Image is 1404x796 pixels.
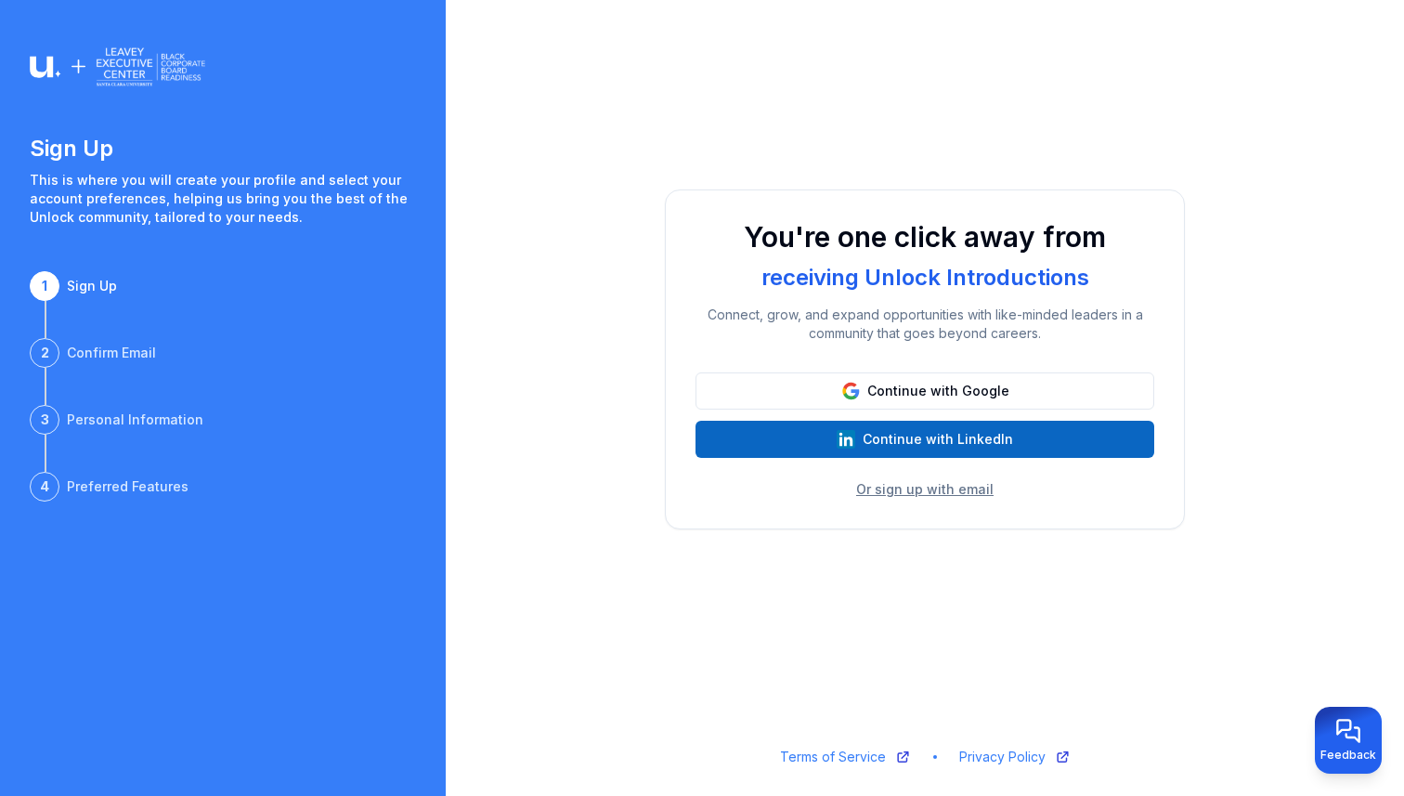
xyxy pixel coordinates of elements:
span: Feedback [1320,748,1376,763]
h1: You're one click away from [695,220,1154,254]
a: Privacy Policy [959,748,1071,766]
div: Preferred Features [67,477,188,496]
div: Personal Information [67,411,203,429]
div: 2 [30,338,59,368]
p: This is where you will create your profile and select your account preferences, helping us bring ... [30,171,416,227]
button: Or sign up with email [856,480,994,499]
button: Continue with Google [695,372,1154,410]
a: Terms of Service [780,748,911,766]
div: receiving Unlock Introductions [754,261,1097,294]
img: Logo [30,45,205,89]
button: Continue with LinkedIn [695,421,1154,458]
div: 3 [30,405,59,435]
div: Confirm Email [67,344,156,362]
p: Connect, grow, and expand opportunities with like-minded leaders in a community that goes beyond ... [695,306,1154,343]
div: 4 [30,472,59,502]
div: 1 [30,271,59,301]
div: Sign Up [67,277,117,295]
button: Provide feedback [1315,707,1382,774]
h1: Sign Up [30,134,416,163]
